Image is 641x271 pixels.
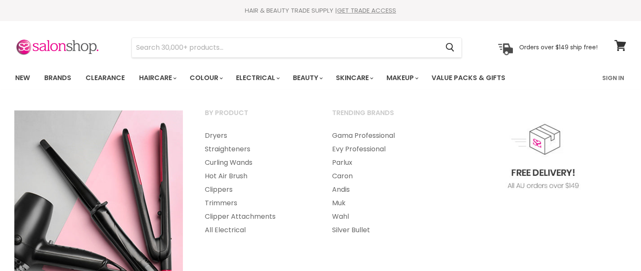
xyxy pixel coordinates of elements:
nav: Main [5,66,637,90]
a: All Electrical [194,223,320,237]
p: Orders over $149 ship free! [519,43,598,51]
a: Colour [183,69,228,87]
ul: Main menu [9,66,555,90]
a: Trimmers [194,196,320,210]
div: HAIR & BEAUTY TRADE SUPPLY | [5,6,637,15]
a: GET TRADE ACCESS [337,6,396,15]
a: Haircare [133,69,182,87]
a: Evy Professional [322,142,447,156]
a: Beauty [287,69,328,87]
a: Clearance [79,69,131,87]
input: Search [132,38,439,57]
a: By Product [194,106,320,127]
a: Andis [322,183,447,196]
a: Dryers [194,129,320,142]
a: Wahl [322,210,447,223]
a: Parlux [322,156,447,169]
a: Electrical [230,69,285,87]
a: Silver Bullet [322,223,447,237]
a: Trending Brands [322,106,447,127]
a: Caron [322,169,447,183]
a: Clipper Attachments [194,210,320,223]
a: Straighteners [194,142,320,156]
a: New [9,69,36,87]
a: Skincare [330,69,378,87]
a: Clippers [194,183,320,196]
a: Value Packs & Gifts [425,69,512,87]
a: Sign In [597,69,629,87]
a: Gama Professional [322,129,447,142]
ul: Main menu [322,129,447,237]
a: Makeup [380,69,424,87]
a: Muk [322,196,447,210]
form: Product [131,38,462,58]
a: Hot Air Brush [194,169,320,183]
ul: Main menu [194,129,320,237]
a: Curling Wands [194,156,320,169]
button: Search [439,38,461,57]
a: Brands [38,69,78,87]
